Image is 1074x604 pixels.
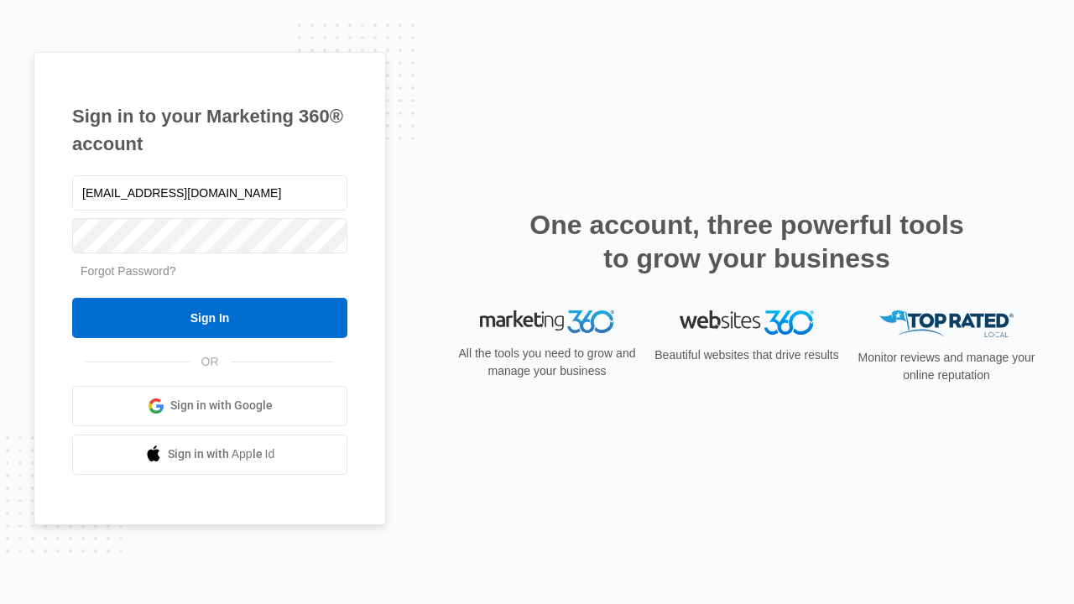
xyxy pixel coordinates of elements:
[453,345,641,380] p: All the tools you need to grow and manage your business
[72,386,347,426] a: Sign in with Google
[72,175,347,211] input: Email
[524,208,969,275] h2: One account, three powerful tools to grow your business
[852,349,1040,384] p: Monitor reviews and manage your online reputation
[879,310,1014,338] img: Top Rated Local
[168,445,275,463] span: Sign in with Apple Id
[72,435,347,475] a: Sign in with Apple Id
[480,310,614,334] img: Marketing 360
[81,264,176,278] a: Forgot Password?
[170,397,273,414] span: Sign in with Google
[72,102,347,158] h1: Sign in to your Marketing 360® account
[653,346,841,364] p: Beautiful websites that drive results
[680,310,814,335] img: Websites 360
[72,298,347,338] input: Sign In
[190,353,231,371] span: OR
